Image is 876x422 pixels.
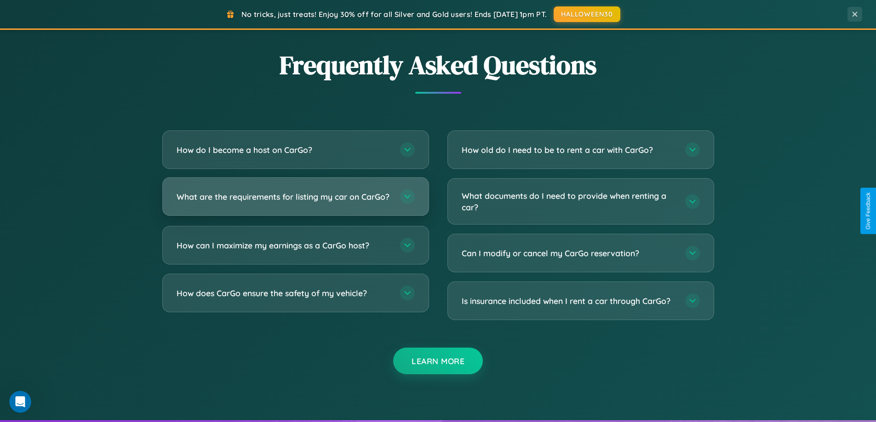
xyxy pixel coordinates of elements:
h2: Frequently Asked Questions [162,47,714,83]
h3: How old do I need to be to rent a car with CarGo? [462,144,676,156]
h3: Is insurance included when I rent a car through CarGo? [462,295,676,307]
h3: How can I maximize my earnings as a CarGo host? [177,240,391,251]
h3: What documents do I need to provide when renting a car? [462,190,676,213]
button: Learn More [393,348,483,374]
h3: How do I become a host on CarGo? [177,144,391,156]
span: No tricks, just treats! Enjoy 30% off for all Silver and Gold users! Ends [DATE] 1pm PT. [241,10,547,19]
h3: Can I modify or cancel my CarGo reservation? [462,248,676,259]
iframe: Intercom live chat [9,391,31,413]
h3: What are the requirements for listing my car on CarGo? [177,191,391,203]
div: Give Feedback [865,192,871,230]
h3: How does CarGo ensure the safety of my vehicle? [177,287,391,299]
button: HALLOWEEN30 [554,6,620,22]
